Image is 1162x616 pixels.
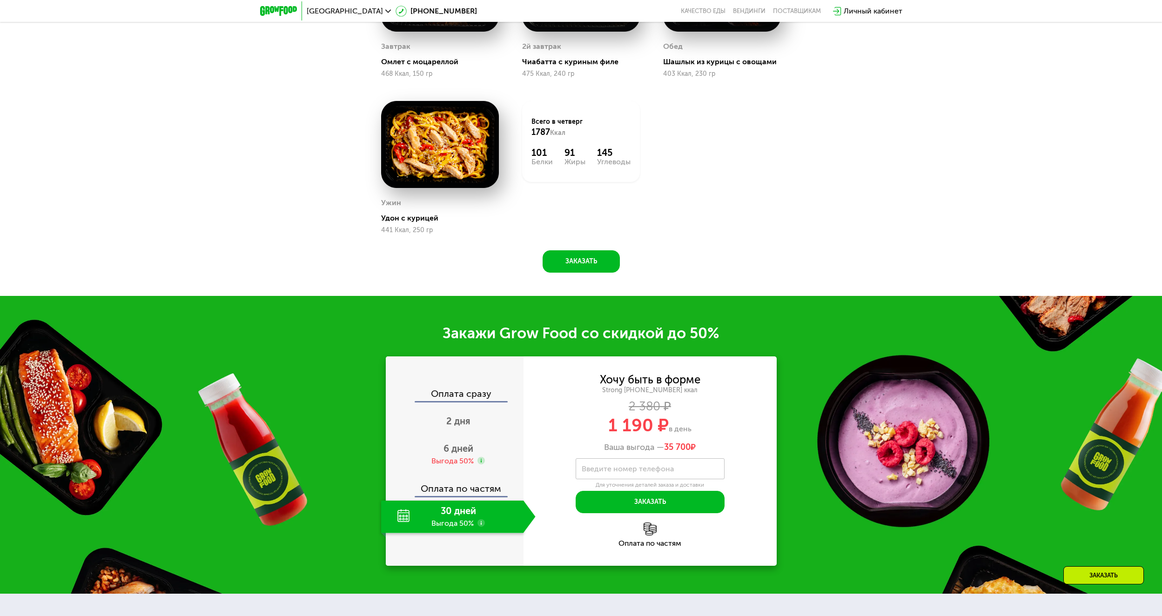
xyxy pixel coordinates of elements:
span: Ккал [550,129,565,137]
div: Омлет с моцареллой [381,57,506,67]
span: 6 дней [443,443,473,454]
span: 35 700 [664,442,691,452]
div: Обед [663,40,683,54]
div: 403 Ккал, 230 гр [663,70,781,78]
div: Оплата сразу [387,389,524,401]
div: Удон с курицей [381,214,506,223]
span: 2 дня [446,415,470,427]
div: Оплата по частям [387,475,524,496]
div: Белки [531,158,553,166]
div: поставщикам [773,7,821,15]
div: Ужин [381,196,401,210]
span: [GEOGRAPHIC_DATA] [307,7,383,15]
div: 91 [564,147,585,158]
span: ₽ [664,442,696,453]
div: 145 [597,147,631,158]
div: Оплата по частям [524,540,777,547]
div: Чиабатта с куриным филе [522,57,647,67]
div: Для уточнения деталей заказа и доставки [576,482,725,489]
span: 1787 [531,127,550,137]
div: Ваша выгода — [524,442,777,453]
a: Качество еды [681,7,725,15]
div: 475 Ккал, 240 гр [522,70,640,78]
div: Жиры [564,158,585,166]
div: Личный кабинет [844,6,902,17]
div: 441 Ккал, 250 гр [381,227,499,234]
div: Выгода 50% [431,456,474,466]
a: [PHONE_NUMBER] [396,6,477,17]
label: Введите номер телефона [582,466,674,471]
div: Хочу быть в форме [600,375,700,385]
div: 2 380 ₽ [524,402,777,412]
img: l6xcnZfty9opOoJh.png [644,522,657,536]
div: Заказать [1063,566,1144,584]
span: 1 190 ₽ [608,415,669,436]
button: Заказать [543,250,620,273]
div: 468 Ккал, 150 гр [381,70,499,78]
span: в день [669,424,692,433]
div: Шашлык из курицы с овощами [663,57,788,67]
a: Вендинги [733,7,766,15]
div: Углеводы [597,158,631,166]
div: 101 [531,147,553,158]
div: Всего в четверг [531,117,631,138]
button: Заказать [576,491,725,513]
div: Strong [PHONE_NUMBER] ккал [524,386,777,395]
div: 2й завтрак [522,40,561,54]
div: Завтрак [381,40,410,54]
